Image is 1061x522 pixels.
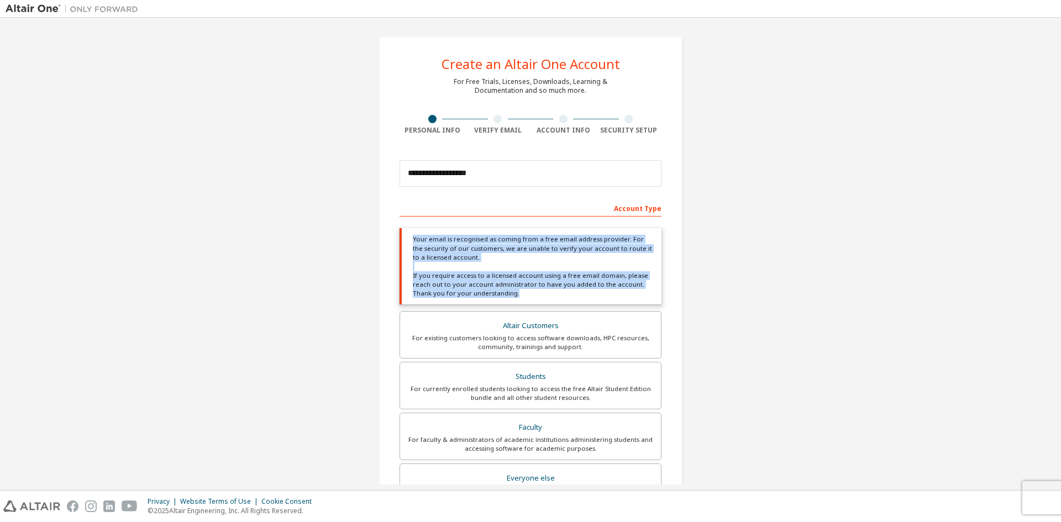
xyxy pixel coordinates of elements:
[596,126,662,135] div: Security Setup
[407,318,654,334] div: Altair Customers
[148,497,180,506] div: Privacy
[103,500,115,512] img: linkedin.svg
[261,497,318,506] div: Cookie Consent
[407,384,654,402] div: For currently enrolled students looking to access the free Altair Student Edition bundle and all ...
[407,435,654,453] div: For faculty & administrators of academic institutions administering students and accessing softwa...
[407,334,654,351] div: For existing customers looking to access software downloads, HPC resources, community, trainings ...
[6,3,144,14] img: Altair One
[67,500,78,512] img: facebook.svg
[465,126,531,135] div: Verify Email
[530,126,596,135] div: Account Info
[400,199,661,217] div: Account Type
[3,500,60,512] img: altair_logo.svg
[407,369,654,384] div: Students
[180,497,261,506] div: Website Terms of Use
[407,420,654,435] div: Faculty
[148,506,318,515] p: © 2025 Altair Engineering, Inc. All Rights Reserved.
[400,228,661,304] div: Your email is recognised as coming from a free email address provider. For the security of our cu...
[122,500,138,512] img: youtube.svg
[454,77,607,95] div: For Free Trials, Licenses, Downloads, Learning & Documentation and so much more.
[442,57,620,71] div: Create an Altair One Account
[85,500,97,512] img: instagram.svg
[407,471,654,486] div: Everyone else
[400,126,465,135] div: Personal Info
